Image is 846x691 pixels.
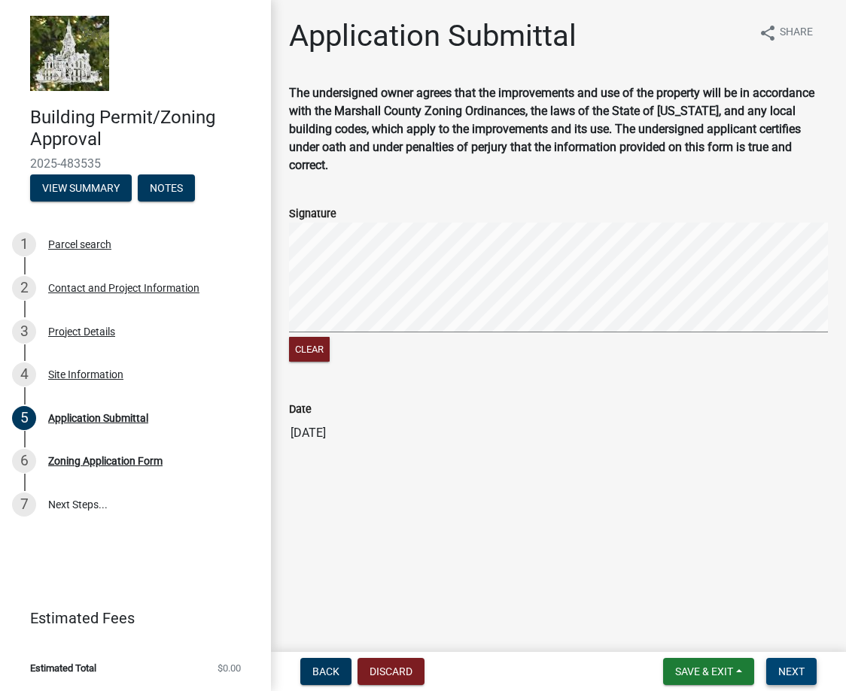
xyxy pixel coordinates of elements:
[778,665,805,677] span: Next
[30,156,241,171] span: 2025-483535
[138,174,195,202] button: Notes
[48,283,199,293] div: Contact and Project Information
[30,183,132,195] wm-modal-confirm: Summary
[48,413,148,423] div: Application Submittal
[747,18,825,47] button: shareShare
[30,174,132,202] button: View Summary
[289,405,312,415] label: Date
[759,24,777,42] i: share
[12,406,36,430] div: 5
[48,456,163,466] div: Zoning Application Form
[663,658,754,685] button: Save & Exit
[218,663,241,673] span: $0.00
[358,658,425,685] button: Discard
[289,209,336,220] label: Signature
[300,658,351,685] button: Back
[289,18,577,54] h1: Application Submittal
[12,320,36,344] div: 3
[289,86,814,172] strong: The undersigned owner agrees that the improvements and use of the property will be in accordance ...
[30,16,109,91] img: Marshall County, Iowa
[12,603,247,633] a: Estimated Fees
[12,232,36,256] div: 1
[312,665,339,677] span: Back
[30,663,96,673] span: Estimated Total
[780,24,813,42] span: Share
[12,449,36,473] div: 6
[48,326,115,337] div: Project Details
[675,665,733,677] span: Save & Exit
[48,239,111,250] div: Parcel search
[12,492,36,517] div: 7
[12,276,36,300] div: 2
[12,362,36,386] div: 4
[766,658,817,685] button: Next
[48,369,123,380] div: Site Information
[138,183,195,195] wm-modal-confirm: Notes
[30,107,259,150] h4: Building Permit/Zoning Approval
[289,337,330,362] button: Clear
